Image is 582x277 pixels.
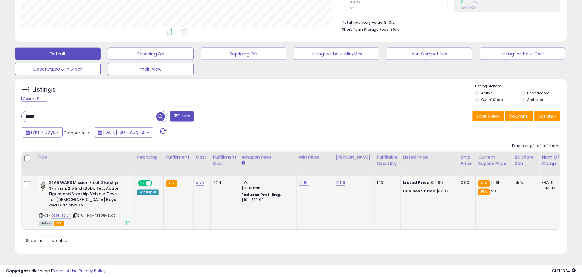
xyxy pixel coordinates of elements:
small: Amazon Fees. [242,160,245,166]
span: 20 [491,188,496,194]
a: Privacy Policy [79,268,105,274]
div: $0.30 min [242,186,292,191]
div: seller snap | | [6,268,105,274]
small: Prev: 4 [348,6,356,9]
label: Out of Stock [481,97,504,102]
div: Min Price [299,154,331,160]
span: 2025-08-13 18:14 GMT [552,268,576,274]
div: Cost [196,154,208,160]
a: 19.95 [299,180,309,186]
div: FBA: 9 [542,180,562,186]
h5: Listings [32,86,56,94]
span: FBA [54,221,64,226]
div: ASIN: [39,180,130,225]
button: Save View [473,111,504,121]
span: All listings currently available for purchase on Amazon [39,221,53,226]
div: FBM: 10 [542,186,562,191]
div: BB Share 24h. [515,154,537,167]
span: $9.16 [391,26,400,32]
p: Listing States: [475,83,567,89]
img: 31+TF0M0ncL._SL40_.jpg [39,180,47,192]
label: Active [481,90,493,96]
a: 21.99 [336,180,346,186]
div: 7.24 [213,180,234,186]
button: Non Competitive [387,48,472,60]
span: Last 7 Days [31,129,55,135]
div: 15% [242,180,292,186]
div: Current Buybox Price [478,154,510,167]
small: FBA [478,180,490,187]
div: Title [37,154,132,160]
b: STAR WARS Mission Fleet Starship Skirmish, 2.5 Inch Boba Fett Action Figure and Starship Vehicle,... [49,180,123,210]
b: Total Inventory Value: [342,20,384,25]
div: 55% [515,180,535,186]
div: Ship Price [461,154,473,167]
b: Short Term Storage Fees: [342,27,390,32]
span: OFF [151,181,161,186]
b: Listed Price: [403,180,431,186]
span: | SKU: HAS-F3805-5L00 [72,213,116,218]
b: Reduced Prof. Rng. [242,192,281,198]
button: Last 7 Days [22,127,63,138]
li: $1,012 [342,18,556,26]
div: Num of Comp. [542,154,564,167]
button: Actions [535,111,561,121]
button: Default [15,48,101,60]
div: Displaying 1 to 1 of 1 items [512,143,561,149]
span: ON [139,181,146,186]
div: $10 - $10.90 [242,198,292,203]
div: [PERSON_NAME] [336,154,372,160]
button: Columns [505,111,534,121]
button: [DATE]-30 - Aug-05 [94,127,153,138]
small: FBA [478,189,490,195]
a: 5.75 [196,180,204,186]
span: Columns [509,113,528,119]
small: Prev: 24.52% [461,6,477,9]
b: Business Price: [403,188,437,194]
small: FBA [166,180,177,187]
span: 19.95 [491,180,501,186]
button: main view [108,63,194,75]
a: Terms of Use [52,268,78,274]
button: Repricing On [108,48,194,60]
label: Archived [527,97,543,102]
button: Repricing Off [201,48,287,60]
div: Repricing [137,154,161,160]
span: [DATE]-30 - Aug-05 [103,129,146,135]
strong: Copyright [6,268,28,274]
label: Deactivated [527,90,550,96]
div: Amazon Fees [242,154,294,160]
div: 140 [377,180,396,186]
div: $17.99 [403,189,454,194]
button: Filters [170,111,194,122]
button: Deactivated & In Stock [15,63,101,75]
span: Compared to: [64,130,91,136]
button: Listings without Min/Max [294,48,379,60]
div: Fulfillment [166,154,191,160]
button: Listings without Cost [480,48,565,60]
div: 0.00 [461,180,471,186]
div: Clear All Filters [21,96,48,102]
div: Fulfillable Quantity [377,154,398,167]
a: B09H1TSKJN [51,213,71,219]
div: Listed Price [403,154,456,160]
div: Win BuyBox [137,190,159,195]
div: Fulfillment Cost [213,154,236,167]
span: Show: entries [26,238,70,244]
div: $19.95 [403,180,454,186]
